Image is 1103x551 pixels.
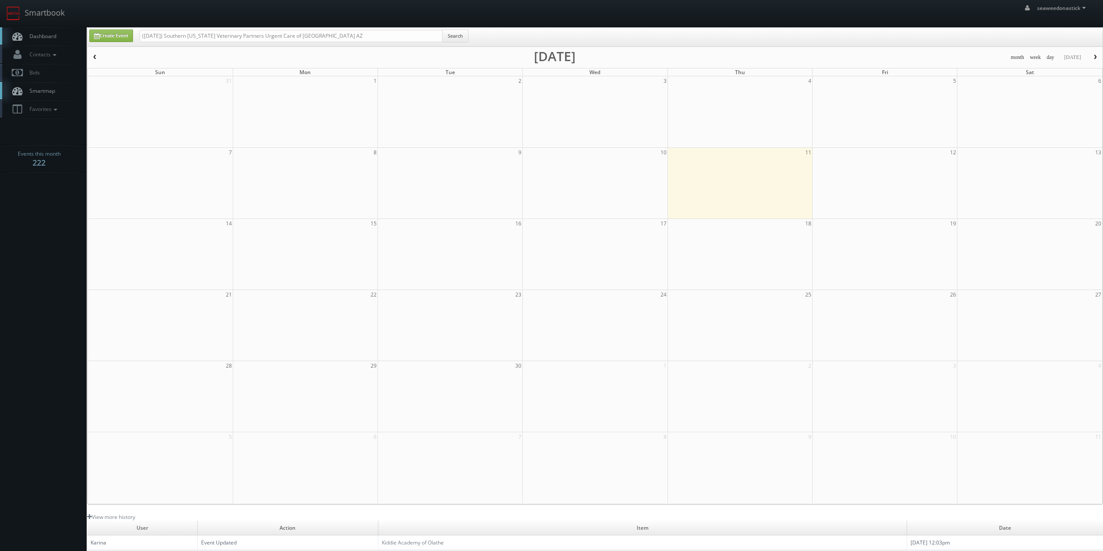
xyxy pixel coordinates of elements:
[907,535,1103,550] td: [DATE] 12:03pm
[370,290,377,299] span: 22
[949,219,957,228] span: 19
[225,361,233,370] span: 28
[952,361,957,370] span: 3
[382,539,444,546] a: Kiddie Academy of Olathe
[442,29,469,42] button: Search
[1097,76,1102,85] span: 6
[514,361,522,370] span: 30
[949,148,957,157] span: 12
[660,290,667,299] span: 24
[299,68,311,76] span: Mon
[807,361,812,370] span: 2
[907,521,1103,535] td: Date
[370,219,377,228] span: 15
[1094,219,1102,228] span: 20
[1037,4,1088,12] span: seaweedonastick
[370,361,377,370] span: 29
[952,76,957,85] span: 5
[949,290,957,299] span: 26
[804,219,812,228] span: 18
[1008,52,1027,63] button: month
[446,68,455,76] span: Tue
[1027,52,1044,63] button: week
[1094,432,1102,441] span: 11
[198,535,378,550] td: Event Updated
[373,76,377,85] span: 1
[663,76,667,85] span: 3
[225,219,233,228] span: 14
[1044,52,1057,63] button: day
[1094,290,1102,299] span: 27
[87,521,198,535] td: User
[25,105,59,113] span: Favorites
[949,432,957,441] span: 10
[882,68,888,76] span: Fri
[517,432,522,441] span: 7
[228,148,233,157] span: 7
[33,157,46,168] strong: 222
[1026,68,1034,76] span: Sat
[534,52,576,61] h2: [DATE]
[1061,52,1084,63] button: [DATE]
[517,148,522,157] span: 9
[804,148,812,157] span: 11
[589,68,600,76] span: Wed
[225,290,233,299] span: 21
[25,33,56,40] span: Dashboard
[660,148,667,157] span: 10
[228,432,233,441] span: 5
[735,68,745,76] span: Thu
[660,219,667,228] span: 17
[1094,148,1102,157] span: 13
[514,290,522,299] span: 23
[373,432,377,441] span: 6
[7,7,20,20] img: smartbook-logo.png
[517,76,522,85] span: 2
[140,30,443,42] input: Search for Events
[663,361,667,370] span: 1
[155,68,165,76] span: Sun
[514,219,522,228] span: 16
[807,76,812,85] span: 4
[225,76,233,85] span: 31
[1097,361,1102,370] span: 4
[373,148,377,157] span: 8
[89,29,133,42] a: Create Event
[87,513,135,521] a: View more history
[25,87,55,95] span: Smartmap
[25,51,59,58] span: Contacts
[18,150,61,158] span: Events this month
[25,69,40,76] span: Bids
[804,290,812,299] span: 25
[87,535,198,550] td: Karina
[807,432,812,441] span: 9
[378,521,907,535] td: Item
[663,432,667,441] span: 8
[198,521,378,535] td: Action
